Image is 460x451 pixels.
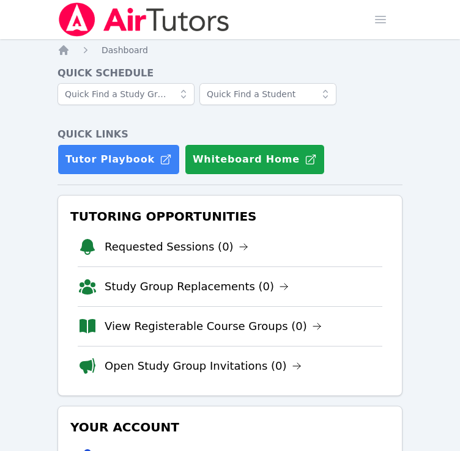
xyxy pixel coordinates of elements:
[105,278,289,295] a: Study Group Replacements (0)
[105,358,302,375] a: Open Study Group Invitations (0)
[68,416,392,438] h3: Your Account
[57,127,402,142] h4: Quick Links
[105,318,322,335] a: View Registerable Course Groups (0)
[102,44,148,56] a: Dashboard
[68,205,392,227] h3: Tutoring Opportunities
[105,238,248,255] a: Requested Sessions (0)
[57,83,195,105] input: Quick Find a Study Group
[57,2,231,37] img: Air Tutors
[102,45,148,55] span: Dashboard
[185,144,325,175] button: Whiteboard Home
[57,144,180,175] a: Tutor Playbook
[57,44,402,56] nav: Breadcrumb
[57,66,402,81] h4: Quick Schedule
[199,83,336,105] input: Quick Find a Student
